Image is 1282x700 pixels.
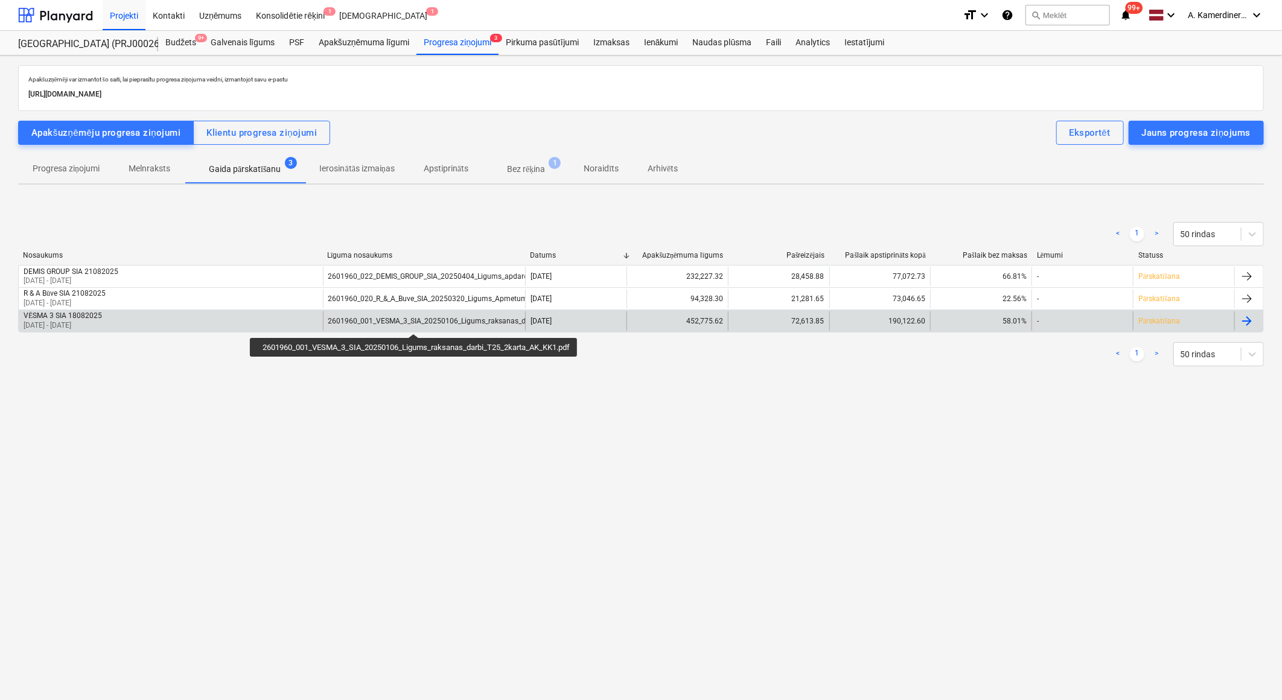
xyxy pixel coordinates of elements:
[158,31,203,55] div: Budžets
[584,162,619,175] p: Noraidīts
[728,289,829,308] div: 21,281.65
[24,298,106,308] p: [DATE] - [DATE]
[1001,8,1013,22] i: Zināšanu pamats
[424,162,468,175] p: Apstiprināts
[209,163,281,176] p: Gaida pārskatīšanu
[631,251,723,260] div: Apakšuzņēmuma līgums
[1138,272,1180,282] p: Pārskatīšana
[1222,642,1282,700] iframe: Chat Widget
[416,31,499,55] a: Progresa ziņojumi3
[1142,125,1251,141] div: Jauns progresa ziņojums
[733,251,824,260] div: Pašreizējais
[28,75,1254,83] p: Apakšuzņēmēji var izmantot šo saiti, lai pieprasītu progresa ziņojuma veidni, izmantojot savu e-p...
[195,34,207,42] span: 9+
[23,251,317,259] div: Nosaukums
[31,125,180,141] div: Apakšuzņēmēju progresa ziņojumi
[1070,125,1111,141] div: Eksportēt
[1037,294,1039,303] div: -
[936,251,1027,260] div: Pašlaik bez maksas
[1037,251,1129,260] div: Lēmumi
[1164,8,1178,22] i: keyboard_arrow_down
[1149,347,1164,361] a: Next page
[549,157,561,169] span: 1
[788,31,837,55] a: Analytics
[1111,227,1125,241] a: Previous page
[1025,5,1110,25] button: Meklēt
[627,289,728,308] div: 94,328.30
[1130,227,1144,241] a: Page 1 is your current page
[33,162,100,175] p: Progresa ziņojumi
[129,162,170,175] p: Melnraksts
[531,294,552,303] div: [DATE]
[728,267,829,286] div: 28,458.88
[158,31,203,55] a: Budžets9+
[416,31,499,55] div: Progresa ziņojumi
[24,267,118,276] div: DEMIS GROUP SIA 21082025
[1037,317,1039,325] div: -
[1003,294,1027,303] span: 22.56%
[1249,8,1264,22] i: keyboard_arrow_down
[963,8,977,22] i: format_size
[648,162,678,175] p: Arhivēts
[1130,347,1144,361] a: Page 1 is your current page
[18,121,194,145] button: Apakšuzņēmēju progresa ziņojumi
[1138,251,1230,259] div: Statuss
[327,251,520,260] div: Līguma nosaukums
[627,267,728,286] div: 232,227.32
[499,31,586,55] a: Pirkuma pasūtījumi
[282,31,311,55] a: PSF
[1138,294,1180,304] p: Pārskatīšana
[1031,10,1041,20] span: search
[24,311,102,320] div: VĒSMA 3 SIA 18082025
[24,289,106,298] div: R & A Būve SIA 21082025
[320,162,395,175] p: Ierosinātās izmaiņas
[531,272,552,281] div: [DATE]
[490,34,502,42] span: 3
[627,311,728,331] div: 452,775.62
[328,294,584,303] div: 2601960_020_R_&_A_Buve_SIA_20250320_Ligums_Apmetums_T25_2k_AK.pdf
[193,121,330,145] button: Klientu progresa ziņojumi
[829,311,931,331] div: 190,122.60
[18,38,144,51] div: [GEOGRAPHIC_DATA] (PRJ0002627, K-1 un K-2(2.kārta) 2601960
[531,317,552,325] div: [DATE]
[1149,227,1164,241] a: Next page
[1037,272,1039,281] div: -
[977,8,992,22] i: keyboard_arrow_down
[311,31,416,55] a: Apakšuzņēmuma līgumi
[637,31,686,55] a: Ienākumi
[324,7,336,16] span: 1
[203,31,282,55] a: Galvenais līgums
[1111,347,1125,361] a: Previous page
[759,31,788,55] a: Faili
[686,31,759,55] a: Naudas plūsma
[206,125,317,141] div: Klientu progresa ziņojumi
[328,272,591,281] div: 2601960_022_DEMIS_GROUP_SIA_20250404_Ligums_apdares_darbi_T25_2k.pdf
[426,7,438,16] span: 1
[24,320,102,331] p: [DATE] - [DATE]
[1188,10,1248,20] span: A. Kamerdinerovs
[28,88,1254,101] p: [URL][DOMAIN_NAME]
[507,163,545,176] p: Bez rēķina
[1129,121,1264,145] button: Jauns progresa ziņojums
[1120,8,1132,22] i: notifications
[1126,2,1143,14] span: 99+
[829,267,931,286] div: 77,072.73
[328,317,621,325] div: 2601960_001_VESMA_3_SIA_20250106_Ligums_raksanas_darbi_T25_2karta_AK_KK1.pdf
[1003,272,1027,281] span: 66.81%
[586,31,637,55] a: Izmaksas
[837,31,891,55] a: Iestatījumi
[728,311,829,331] div: 72,613.85
[530,251,622,259] div: Datums
[1138,316,1180,326] p: Pārskatīšana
